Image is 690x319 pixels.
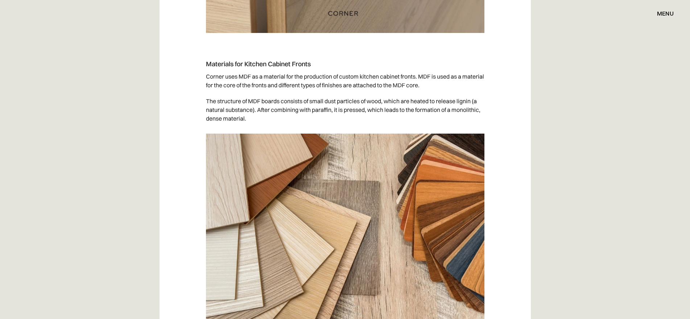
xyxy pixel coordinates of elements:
div: menu [650,7,674,20]
a: home [321,9,369,18]
p: The structure of MDF boards consists of small dust particles of wood, which are heated to release... [206,93,484,126]
h4: Materials for Kitchen Cabinet Fronts [206,60,484,68]
div: menu [657,11,674,16]
p: ‍ [206,40,484,56]
p: Corner uses MDF as a material for the production of custom kitchen cabinet fronts. MDF is used as... [206,68,484,93]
